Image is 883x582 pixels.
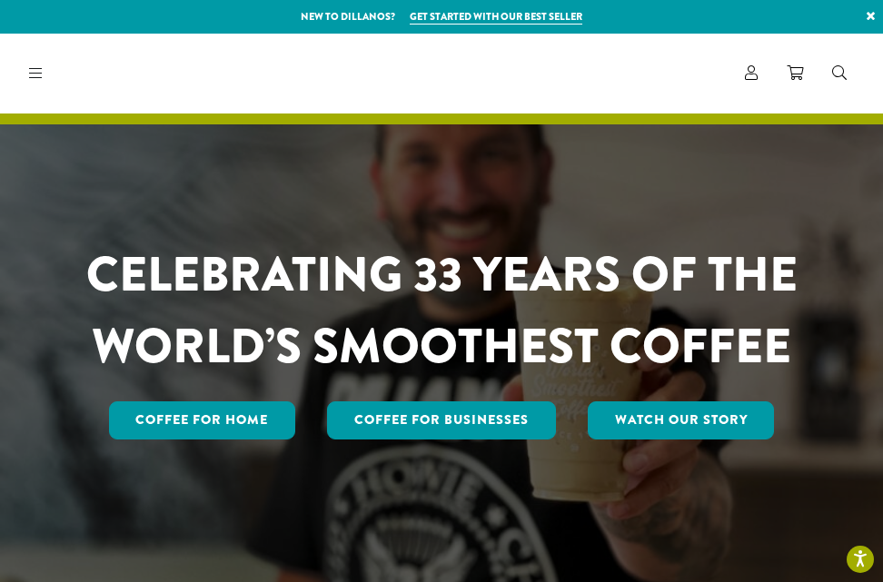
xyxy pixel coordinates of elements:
[327,401,556,439] a: Coffee For Businesses
[109,401,296,439] a: Coffee for Home
[818,58,861,88] a: Search
[588,401,775,439] a: Watch Our Story
[85,239,799,383] h1: CELEBRATING 33 YEARS OF THE WORLD’S SMOOTHEST COFFEE
[410,9,582,25] a: Get started with our best seller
